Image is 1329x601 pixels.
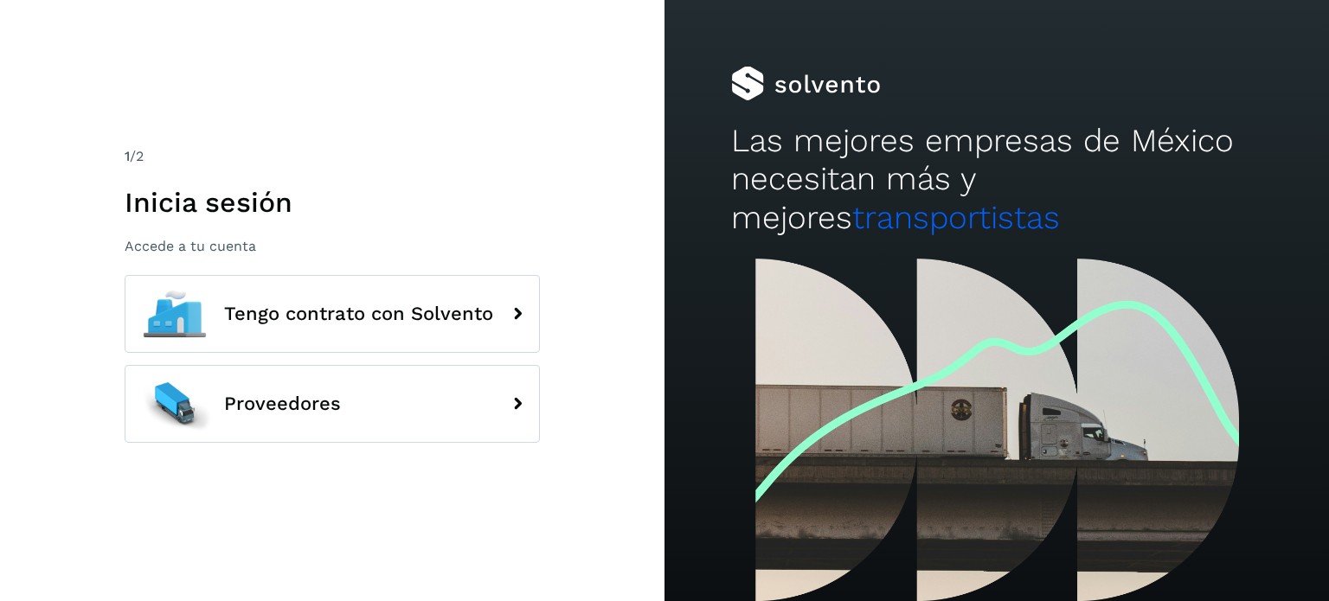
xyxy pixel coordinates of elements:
[731,122,1262,237] h2: Las mejores empresas de México necesitan más y mejores
[224,304,493,324] span: Tengo contrato con Solvento
[852,199,1060,236] span: transportistas
[125,238,540,254] p: Accede a tu cuenta
[125,146,540,167] div: /2
[224,393,341,414] span: Proveedores
[125,365,540,443] button: Proveedores
[125,186,540,219] h1: Inicia sesión
[125,275,540,353] button: Tengo contrato con Solvento
[125,148,130,164] span: 1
